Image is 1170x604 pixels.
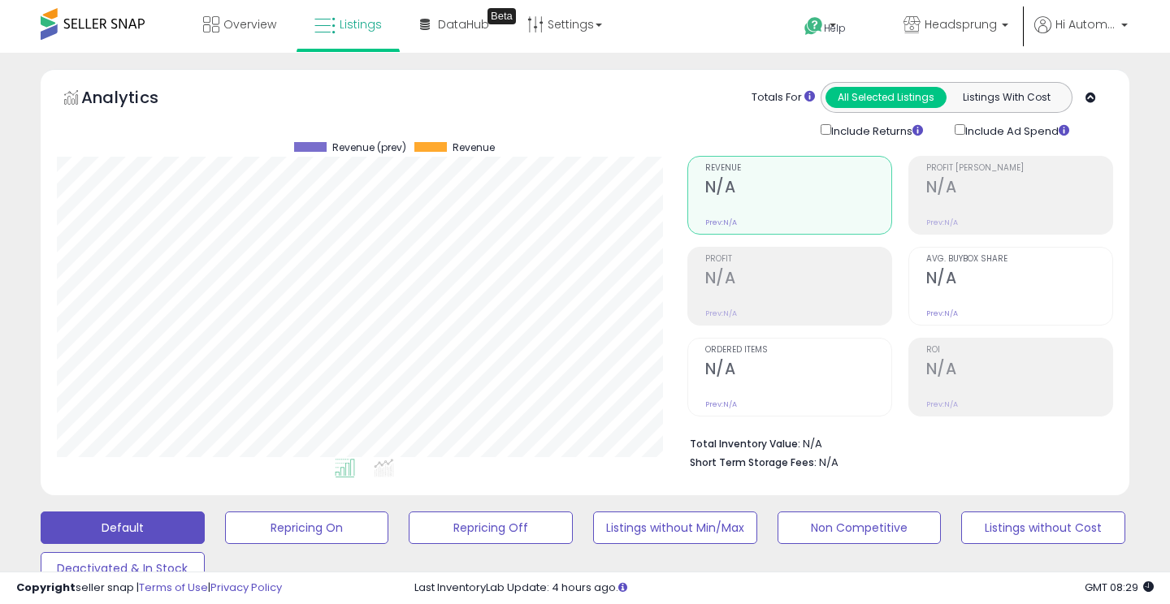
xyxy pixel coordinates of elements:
[487,8,516,24] div: Tooltip anchor
[705,218,737,227] small: Prev: N/A
[210,580,282,595] a: Privacy Policy
[819,455,838,470] span: N/A
[690,433,1101,452] li: N/A
[824,21,846,35] span: Help
[942,121,1095,140] div: Include Ad Spend
[139,580,208,595] a: Terms of Use
[225,511,389,544] button: Repricing On
[926,255,1112,264] span: Avg. Buybox Share
[752,90,815,106] div: Totals For
[41,552,205,585] button: Deactivated & In Stock
[926,399,958,409] small: Prev: N/A
[1055,16,1116,32] span: Hi Automation
[16,580,76,595] strong: Copyright
[453,142,495,153] span: Revenue
[926,218,958,227] small: Prev: N/A
[332,142,406,153] span: Revenue (prev)
[946,87,1067,108] button: Listings With Cost
[825,87,947,108] button: All Selected Listings
[340,16,382,32] span: Listings
[804,16,824,37] i: Get Help
[690,437,800,451] b: Total Inventory Value:
[414,580,1154,596] div: Last InventoryLab Update: 4 hours ago.
[409,511,573,544] button: Repricing Off
[1034,16,1128,53] a: Hi Automation
[791,4,877,53] a: Help
[438,16,489,32] span: DataHub
[808,121,942,140] div: Include Returns
[81,86,190,113] h5: Analytics
[593,511,757,544] button: Listings without Min/Max
[705,360,891,382] h2: N/A
[705,255,891,264] span: Profit
[926,269,1112,291] h2: N/A
[223,16,276,32] span: Overview
[926,346,1112,355] span: ROI
[705,399,737,409] small: Prev: N/A
[926,360,1112,382] h2: N/A
[926,178,1112,200] h2: N/A
[778,511,942,544] button: Non Competitive
[926,308,958,318] small: Prev: N/A
[926,164,1112,173] span: Profit [PERSON_NAME]
[705,269,891,291] h2: N/A
[961,511,1125,544] button: Listings without Cost
[705,164,891,173] span: Revenue
[705,178,891,200] h2: N/A
[705,346,891,355] span: Ordered Items
[1085,580,1154,595] span: 2025-10-9 08:29 GMT
[925,16,997,32] span: Headsprung
[16,580,282,596] div: seller snap | |
[705,308,737,318] small: Prev: N/A
[41,511,205,544] button: Default
[690,455,817,469] b: Short Term Storage Fees:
